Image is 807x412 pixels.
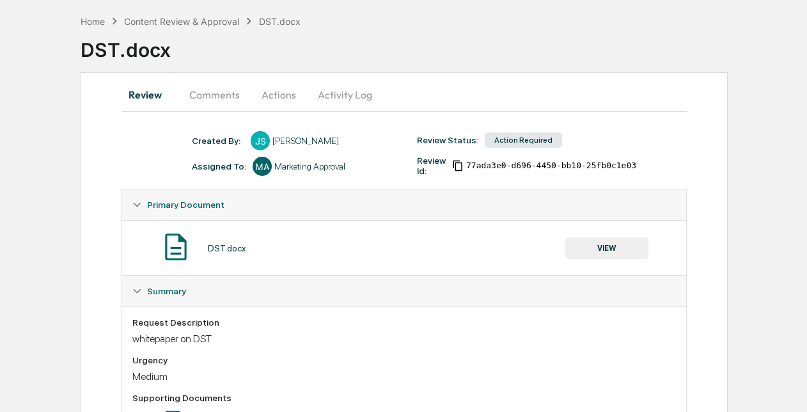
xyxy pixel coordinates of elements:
[417,135,478,145] div: Review Status:
[253,157,272,176] div: MA
[132,355,675,365] div: Urgency
[124,16,239,27] div: Content Review & Approval
[417,155,446,176] div: Review Id:
[485,132,562,148] div: Action Required
[122,276,686,306] div: Summary
[90,70,155,80] a: Powered byPylon
[565,237,648,259] button: VIEW
[192,161,246,171] div: Assigned To:
[308,79,382,110] button: Activity Log
[452,160,464,171] span: Copy Id
[132,370,675,383] div: Medium
[132,393,675,403] div: Supporting Documents
[250,79,308,110] button: Actions
[160,231,192,263] img: Document Icon
[81,16,105,27] div: Home
[132,317,675,328] div: Request Description
[208,243,246,253] div: DST.docx
[272,136,339,146] div: [PERSON_NAME]
[179,79,250,110] button: Comments
[122,220,686,275] div: Primary Document
[81,28,807,61] div: DST.docx
[121,79,686,110] div: secondary tabs example
[466,161,646,171] span: 77ada3e0-d696-4450-bb10-25fb0c1e0318
[251,131,270,150] div: JS
[259,16,301,27] div: DST.docx
[122,189,686,220] div: Primary Document
[192,136,244,146] div: Created By: ‎ ‎
[121,79,179,110] button: Review
[147,200,224,210] span: Primary Document
[274,161,345,171] div: Marketing Approval
[127,70,155,80] span: Pylon
[147,286,186,296] span: Summary
[132,333,675,345] div: whitepaper on DST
